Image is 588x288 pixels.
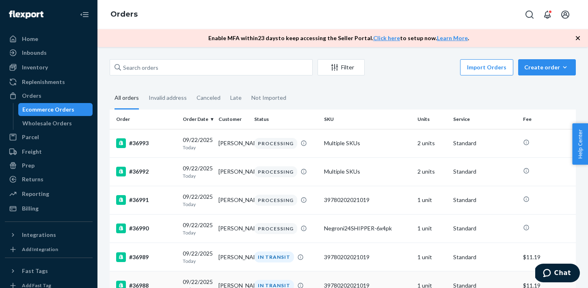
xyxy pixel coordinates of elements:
[453,224,517,232] p: Standard
[218,116,248,123] div: Customer
[22,161,35,170] div: Prep
[5,89,93,102] a: Orders
[22,267,48,275] div: Fast Tags
[9,11,43,19] img: Flexport logo
[5,228,93,241] button: Integrations
[414,186,450,214] td: 1 unit
[149,87,187,108] div: Invalid address
[453,139,517,147] p: Standard
[22,175,43,183] div: Returns
[197,87,220,108] div: Canceled
[414,157,450,186] td: 2 units
[321,129,414,157] td: Multiple SKUs
[183,144,212,151] p: Today
[5,131,93,144] a: Parcel
[22,35,38,43] div: Home
[254,138,297,149] div: PROCESSING
[453,253,517,261] p: Standard
[373,34,400,41] a: Click here
[183,201,212,208] p: Today
[215,157,251,186] td: [PERSON_NAME]
[183,221,212,236] div: 09/22/2025
[321,110,414,129] th: SKU
[5,159,93,172] a: Prep
[5,245,93,254] a: Add Integration
[110,10,138,19] a: Orders
[183,164,212,179] div: 09/22/2025
[414,110,450,129] th: Units
[215,129,251,157] td: [PERSON_NAME]
[115,87,139,110] div: All orders
[520,243,576,271] td: $11.19
[183,229,212,236] p: Today
[22,204,39,213] div: Billing
[183,172,212,179] p: Today
[22,78,65,86] div: Replenishments
[22,105,74,114] div: Ecommerce Orders
[183,136,212,151] div: 09/22/2025
[22,92,41,100] div: Orders
[520,110,576,129] th: Fee
[324,224,411,232] div: Negroni24SHIPPER-6x4pk
[535,264,580,284] iframe: Opens a widget where you can chat to one of our agents
[414,214,450,243] td: 1 unit
[116,252,176,262] div: #36989
[76,6,93,23] button: Close Navigation
[183,193,212,208] div: 09/22/2025
[22,119,72,127] div: Wholesale Orders
[215,243,251,271] td: [PERSON_NAME]
[437,34,468,41] a: Learn More
[18,103,93,116] a: Ecommerce Orders
[179,110,215,129] th: Order Date
[518,59,576,75] button: Create order
[22,133,39,141] div: Parcel
[450,110,520,129] th: Service
[524,63,570,71] div: Create order
[183,258,212,264] p: Today
[215,186,251,214] td: [PERSON_NAME]
[22,231,56,239] div: Integrations
[539,6,556,23] button: Open notifications
[116,224,176,233] div: #36990
[251,110,321,129] th: Status
[5,61,93,74] a: Inventory
[215,214,251,243] td: [PERSON_NAME]
[321,157,414,186] td: Multiple SKUs
[5,173,93,186] a: Returns
[5,145,93,158] a: Freight
[5,264,93,277] button: Fast Tags
[5,46,93,59] a: Inbounds
[18,117,93,130] a: Wholesale Orders
[254,166,297,177] div: PROCESSING
[208,34,469,42] p: Enable MFA within 23 days to keep accessing the Seller Portal. to setup now. .
[318,59,365,75] button: Filter
[110,59,313,75] input: Search orders
[5,187,93,200] a: Reporting
[414,243,450,271] td: 1 unit
[414,129,450,157] td: 2 units
[251,87,286,108] div: Not Imported
[324,196,411,204] div: 39780202021019
[5,202,93,215] a: Billing
[116,167,176,176] div: #36992
[453,196,517,204] p: Standard
[116,138,176,148] div: #36993
[460,59,513,75] button: Import Orders
[453,168,517,176] p: Standard
[254,223,297,234] div: PROCESSING
[254,195,297,206] div: PROCESSING
[104,3,144,26] ol: breadcrumbs
[22,49,47,57] div: Inbounds
[230,87,242,108] div: Late
[5,75,93,88] a: Replenishments
[22,148,42,156] div: Freight
[254,251,294,262] div: IN TRANSIT
[318,63,364,71] div: Filter
[22,190,49,198] div: Reporting
[557,6,573,23] button: Open account menu
[116,195,176,205] div: #36991
[572,123,588,165] button: Help Center
[183,249,212,264] div: 09/22/2025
